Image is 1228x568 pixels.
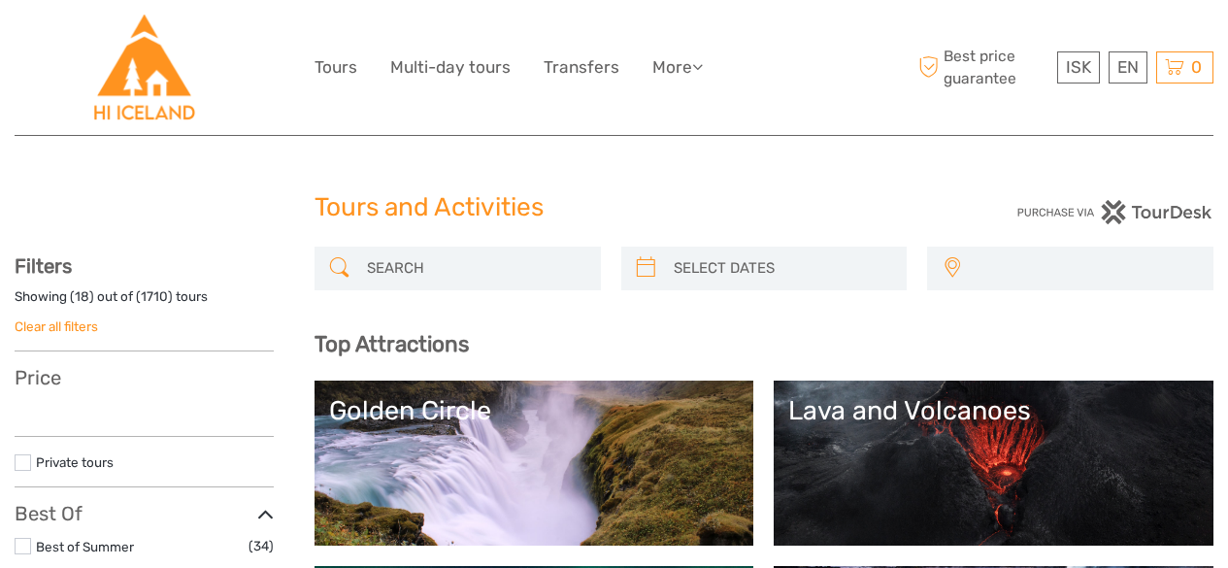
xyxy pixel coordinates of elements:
img: Hostelling International [91,15,197,120]
a: Tours [315,53,357,82]
strong: Filters [15,254,72,278]
span: Best price guarantee [913,46,1052,88]
div: Showing ( ) out of ( ) tours [15,287,274,317]
input: SEARCH [359,251,591,285]
h3: Price [15,366,274,389]
a: Private tours [36,454,114,470]
div: EN [1109,51,1147,84]
h1: Tours and Activities [315,192,914,223]
label: 18 [75,287,89,306]
img: PurchaseViaTourDesk.png [1016,200,1213,224]
a: Transfers [544,53,619,82]
div: Golden Circle [329,395,740,426]
a: Multi-day tours [390,53,511,82]
span: (34) [249,535,274,557]
div: Lava and Volcanoes [788,395,1199,426]
a: More [652,53,703,82]
span: 0 [1188,57,1205,77]
a: Clear all filters [15,318,98,334]
a: Golden Circle [329,395,740,531]
span: ISK [1066,57,1091,77]
h3: Best Of [15,502,274,525]
a: Lava and Volcanoes [788,395,1199,531]
a: Best of Summer [36,539,134,554]
b: Top Attractions [315,331,469,357]
input: SELECT DATES [666,251,898,285]
label: 1710 [141,287,168,306]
